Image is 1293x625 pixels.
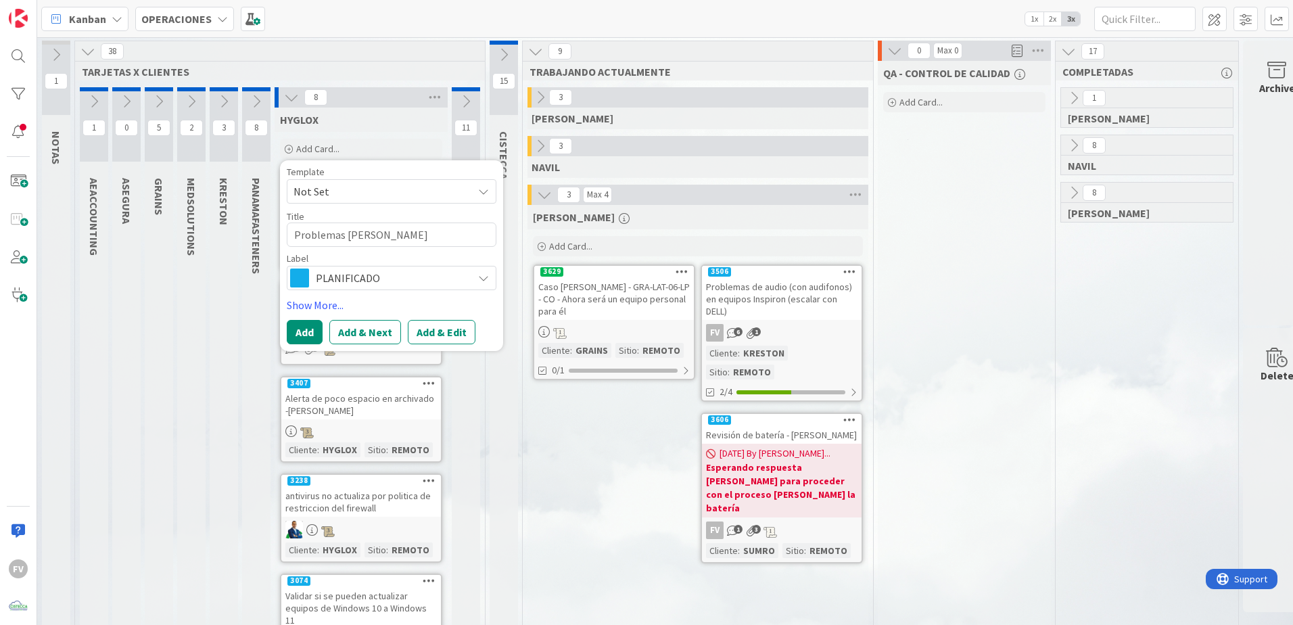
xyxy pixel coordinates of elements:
div: REMOTO [730,365,774,379]
span: 1 [734,525,743,534]
div: HYGLOX [319,542,360,557]
span: 0 [115,120,138,136]
span: 2/4 [720,385,732,399]
img: GA [285,521,303,538]
span: : [637,343,639,358]
div: Max 0 [937,47,958,54]
span: 5 [147,120,170,136]
a: 3629Caso [PERSON_NAME] - GRA-LAT-06-LP - CO - Ahora será un equipo personal para élCliente:GRAINS... [533,264,695,380]
span: : [570,343,572,358]
span: NAVIL [1068,159,1216,172]
span: FERNANDO [533,210,615,224]
span: 2 [180,120,203,136]
button: Add [287,320,323,344]
span: 8 [304,89,327,106]
span: GRAINS [152,178,166,215]
span: AEACCOUNTING [87,178,101,256]
div: REMOTO [806,543,851,558]
span: PLANIFICADO [316,269,466,287]
button: Add & Next [329,320,401,344]
span: TARJETAS X CLIENTES [82,65,468,78]
span: [DATE] By [PERSON_NAME]... [720,446,830,461]
span: 0/1 [552,363,565,377]
span: 38 [101,43,124,60]
div: Cliente [706,543,738,558]
span: 8 [1083,185,1106,201]
b: OPERACIONES [141,12,212,26]
div: 3506Problemas de audio (con audifonos) en equipos Inspiron (escalar con DELL) [702,266,862,320]
span: TRABAJANDO ACTUALMENTE [530,65,856,78]
div: FV [706,522,724,539]
div: 3407 [281,377,441,390]
span: 1 [752,327,761,336]
span: : [738,346,740,361]
span: 15 [492,73,515,89]
span: 1 [83,120,105,136]
div: 3407Alerta de poco espacio en archivado -[PERSON_NAME] [281,377,441,419]
span: : [317,442,319,457]
span: NOTAS [49,131,63,164]
div: KRESTON [740,346,788,361]
span: : [728,365,730,379]
span: 3x [1062,12,1080,26]
span: Not Set [293,183,463,200]
a: 3407Alerta de poco espacio en archivado -[PERSON_NAME]Cliente:HYGLOXSitio:REMOTO [280,376,442,463]
span: 17 [1081,43,1104,60]
div: Cliente [285,442,317,457]
span: Add Card... [296,143,339,155]
textarea: Problemas de pant [287,223,496,247]
span: 3 [557,187,580,203]
span: 1 [45,73,68,89]
span: PANAMAFASTENERS [250,178,263,274]
span: CISTECCA [497,131,511,179]
div: Sitio [782,543,804,558]
span: 3 [212,120,235,136]
button: Add & Edit [408,320,475,344]
input: Quick Filter... [1094,7,1196,31]
div: Problemas de audio (con audifonos) en equipos Inspiron (escalar con DELL) [702,278,862,320]
div: Cliente [285,542,317,557]
div: Cliente [538,343,570,358]
span: Label [287,254,308,263]
div: Cliente [706,346,738,361]
img: avatar [9,597,28,616]
div: 3506 [702,266,862,278]
div: 3238 [287,476,310,486]
div: FV [706,324,724,342]
span: Kanban [69,11,106,27]
span: Template [287,167,325,177]
a: Show More... [287,297,496,313]
div: HYGLOX [319,442,360,457]
a: 3506Problemas de audio (con audifonos) en equipos Inspiron (escalar con DELL)FVCliente:KRESTONSit... [701,264,863,402]
div: Alerta de poco espacio en archivado -[PERSON_NAME] [281,390,441,419]
span: : [738,543,740,558]
div: Sitio [365,442,386,457]
div: 3629Caso [PERSON_NAME] - GRA-LAT-06-LP - CO - Ahora será un equipo personal para él [534,266,694,320]
span: MEDSOLUTIONS [185,178,198,256]
span: : [386,542,388,557]
span: NAVIL [532,160,560,174]
span: Add Card... [549,240,592,252]
div: 3606 [708,415,731,425]
span: 1x [1025,12,1043,26]
div: 3074 [281,575,441,587]
img: Visit kanbanzone.com [9,9,28,28]
span: Support [28,2,62,18]
div: Revisión de batería - [PERSON_NAME] [702,426,862,444]
div: 3407 [287,379,310,388]
span: 0 [908,43,931,59]
span: COMPLETADAS [1062,65,1221,78]
span: GABRIEL [1068,112,1216,125]
div: 3629 [540,267,563,277]
div: FV [702,522,862,539]
div: 3629 [534,266,694,278]
span: 8 [245,120,268,136]
span: 1 [1083,90,1106,106]
span: KRESTON [217,178,231,225]
span: 3 [549,89,572,106]
div: 3238 [281,475,441,487]
span: 3 [752,525,761,534]
div: FV [9,559,28,578]
span: HYGLOX [280,113,319,126]
div: SUMRO [740,543,778,558]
